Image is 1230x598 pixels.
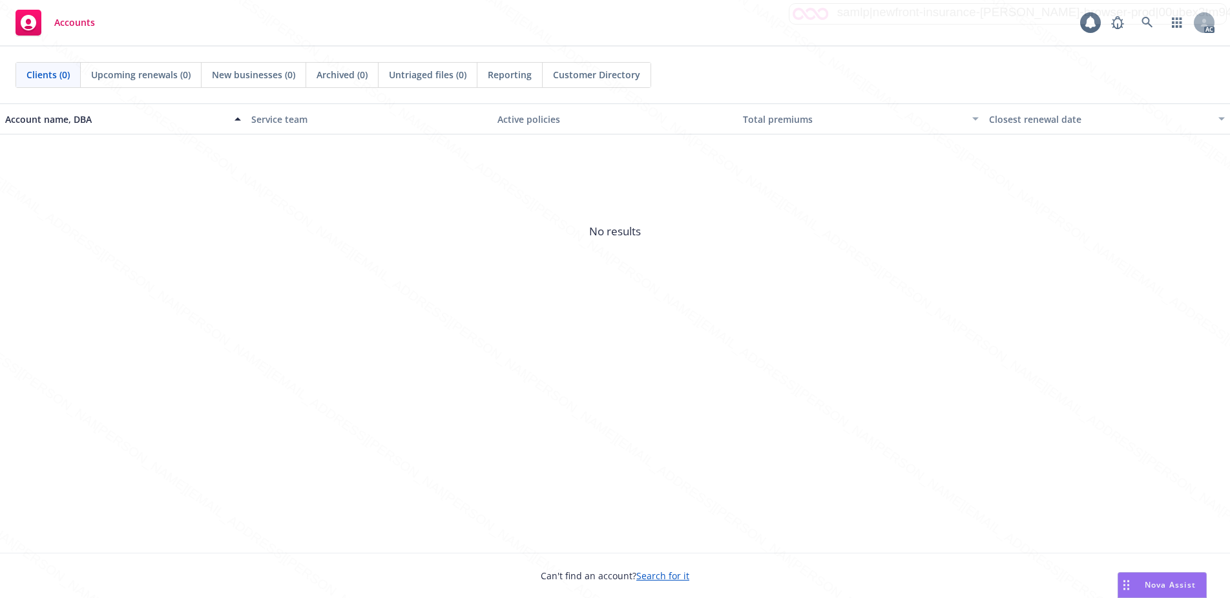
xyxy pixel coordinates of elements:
span: Accounts [54,17,95,28]
span: Reporting [488,68,532,81]
button: Closest renewal date [984,103,1230,134]
a: Search for it [636,570,689,582]
div: Account name, DBA [5,112,227,126]
span: Untriaged files (0) [389,68,466,81]
button: Active policies [492,103,738,134]
span: Customer Directory [553,68,640,81]
span: Archived (0) [317,68,368,81]
a: Report a Bug [1105,10,1131,36]
div: Closest renewal date [989,112,1211,126]
div: Active policies [497,112,733,126]
div: Total premiums [743,112,964,126]
span: Nova Assist [1145,579,1196,590]
a: Accounts [10,5,100,41]
span: Clients (0) [26,68,70,81]
button: Nova Assist [1118,572,1207,598]
div: Drag to move [1118,573,1134,597]
span: New businesses (0) [212,68,295,81]
button: Service team [246,103,492,134]
button: Total premiums [738,103,984,134]
span: Can't find an account? [541,569,689,582]
a: Search [1134,10,1160,36]
div: Service team [251,112,487,126]
span: Upcoming renewals (0) [91,68,191,81]
a: Switch app [1164,10,1190,36]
